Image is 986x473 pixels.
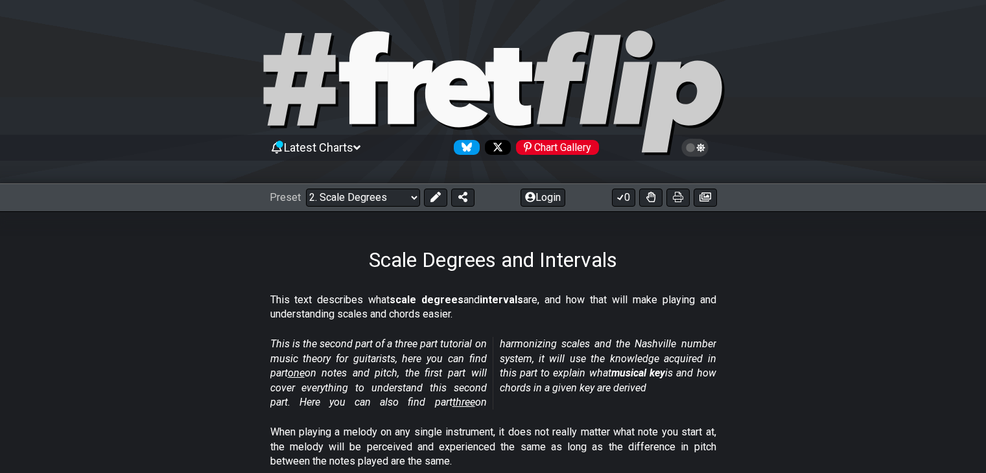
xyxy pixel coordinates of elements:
[694,189,717,207] button: Create image
[511,140,599,155] a: #fretflip at Pinterest
[666,189,690,207] button: Print
[612,189,635,207] button: 0
[452,396,475,408] span: three
[480,294,523,306] strong: intervals
[688,142,703,154] span: Toggle light / dark theme
[270,425,716,468] p: When playing a melody on any single instrument, it does not really matter what note you start at,...
[306,189,420,207] select: Preset
[516,140,599,155] div: Chart Gallery
[480,140,511,155] a: Follow #fretflip at X
[611,367,665,379] strong: musical key
[284,141,353,154] span: Latest Charts
[424,189,447,207] button: Edit Preset
[288,367,305,379] span: one
[521,189,565,207] button: Login
[390,294,464,306] strong: scale degrees
[369,248,617,272] h1: Scale Degrees and Intervals
[270,293,716,322] p: This text describes what and are, and how that will make playing and understanding scales and cho...
[449,140,480,155] a: Follow #fretflip at Bluesky
[270,191,301,203] span: Preset
[639,189,663,207] button: Toggle Dexterity for all fretkits
[270,338,716,408] em: This is the second part of a three part tutorial on music theory for guitarists, here you can fin...
[451,189,475,207] button: Share Preset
